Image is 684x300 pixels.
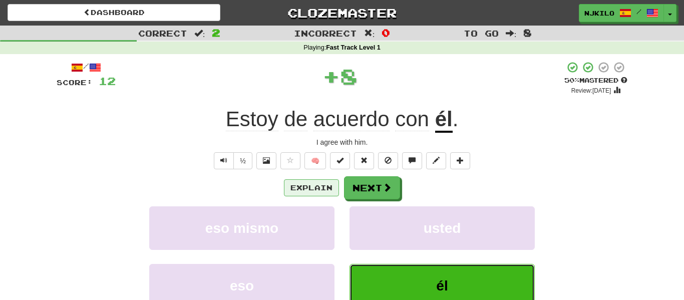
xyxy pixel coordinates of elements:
span: Incorrect [294,28,357,38]
span: + [322,61,340,91]
div: Mastered [564,76,627,85]
span: 0 [382,27,390,39]
span: 12 [99,75,116,87]
span: acuerdo [313,107,390,131]
button: eso mismo [149,206,334,250]
button: ½ [233,152,252,169]
button: Ignore sentence (alt+i) [378,152,398,169]
small: Review: [DATE] [571,87,611,94]
span: : [364,29,375,38]
button: Set this sentence to 100% Mastered (alt+m) [330,152,350,169]
button: Explain [284,179,339,196]
span: . [453,107,459,131]
span: 50 % [564,76,579,84]
span: / [636,8,641,15]
a: Clozemaster [235,4,448,22]
button: Discuss sentence (alt+u) [402,152,422,169]
strong: Fast Track Level 1 [326,44,381,51]
button: Play sentence audio (ctl+space) [214,152,234,169]
button: Show image (alt+x) [256,152,276,169]
button: Add to collection (alt+a) [450,152,470,169]
span: de [284,107,307,131]
a: njkilo / [579,4,664,22]
span: Score: [57,78,93,87]
a: Dashboard [8,4,220,21]
button: Favorite sentence (alt+f) [280,152,300,169]
span: eso mismo [205,220,278,236]
span: : [194,29,205,38]
span: él [436,278,448,293]
span: To go [464,28,499,38]
div: / [57,61,116,74]
div: I agree with him. [57,137,627,147]
span: Estoy [226,107,278,131]
span: : [506,29,517,38]
span: 2 [212,27,220,39]
span: con [395,107,429,131]
span: njkilo [584,9,614,18]
button: Reset to 0% Mastered (alt+r) [354,152,374,169]
button: 🧠 [304,152,326,169]
span: usted [424,220,461,236]
span: Correct [138,28,187,38]
span: 8 [523,27,532,39]
span: 8 [340,64,358,89]
button: Edit sentence (alt+d) [426,152,446,169]
span: eso [230,278,254,293]
div: Text-to-speech controls [212,152,252,169]
u: él [435,107,453,133]
button: Next [344,176,400,199]
button: usted [350,206,535,250]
